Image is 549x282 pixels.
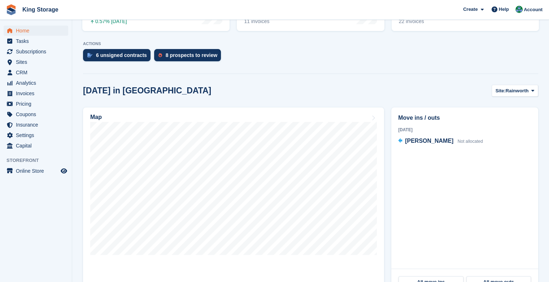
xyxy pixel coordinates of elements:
img: prospect-51fa495bee0391a8d652442698ab0144808aea92771e9ea1ae160a38d050c398.svg [158,53,162,57]
a: menu [4,67,68,78]
div: 8 prospects to review [166,52,217,58]
span: CRM [16,67,59,78]
span: Coupons [16,109,59,119]
span: Online Store [16,166,59,176]
a: menu [4,130,68,140]
a: menu [4,99,68,109]
div: [DATE] [398,127,531,133]
div: 22 invoices [399,18,451,25]
img: stora-icon-8386f47178a22dfd0bd8f6a31ec36ba5ce8667c1dd55bd0f319d3a0aa187defe.svg [6,4,17,15]
span: Analytics [16,78,59,88]
a: menu [4,78,68,88]
p: ACTIONS [83,41,538,46]
div: 0.57% [DATE] [90,18,129,25]
span: Pricing [16,99,59,109]
span: Sites [16,57,59,67]
a: menu [4,26,68,36]
span: Subscriptions [16,47,59,57]
h2: Map [90,114,102,120]
a: menu [4,36,68,46]
span: Help [499,6,509,13]
a: 8 prospects to review [154,49,225,65]
a: menu [4,47,68,57]
a: [PERSON_NAME] Not allocated [398,137,483,146]
a: King Storage [19,4,61,16]
h2: [DATE] in [GEOGRAPHIC_DATA] [83,86,211,96]
div: 6 unsigned contracts [96,52,147,58]
span: Site: [496,87,506,94]
span: Account [524,6,543,13]
span: Invoices [16,88,59,98]
a: menu [4,166,68,176]
img: John King [515,6,523,13]
span: Capital [16,141,59,151]
span: Tasks [16,36,59,46]
a: 6 unsigned contracts [83,49,154,65]
span: [PERSON_NAME] [405,138,453,144]
a: menu [4,120,68,130]
button: Site: Rainworth [492,85,538,97]
a: menu [4,141,68,151]
a: menu [4,109,68,119]
span: Create [463,6,478,13]
img: contract_signature_icon-13c848040528278c33f63329250d36e43548de30e8caae1d1a13099fd9432cc5.svg [87,53,92,57]
span: Rainworth [506,87,529,94]
span: Insurance [16,120,59,130]
a: Preview store [60,167,68,175]
span: Home [16,26,59,36]
span: Settings [16,130,59,140]
a: menu [4,57,68,67]
span: Not allocated [458,139,483,144]
a: menu [4,88,68,98]
span: Storefront [6,157,72,164]
div: 11 invoices [244,18,298,25]
h2: Move ins / outs [398,114,531,122]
